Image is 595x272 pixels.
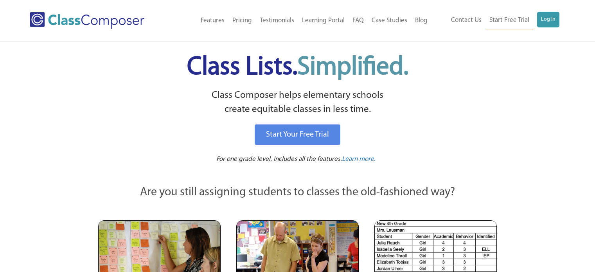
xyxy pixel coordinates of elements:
span: Learn more. [342,156,376,162]
a: Testimonials [256,12,298,29]
nav: Header Menu [431,12,559,29]
a: Learning Portal [298,12,349,29]
p: Class Composer helps elementary schools create equitable classes in less time. [97,88,498,117]
a: Pricing [228,12,256,29]
a: Learn more. [342,155,376,164]
a: Features [197,12,228,29]
p: Are you still assigning students to classes the old-fashioned way? [98,184,497,201]
a: Start Your Free Trial [255,124,340,145]
a: FAQ [349,12,368,29]
a: Start Free Trial [485,12,533,29]
span: Simplified. [297,55,408,80]
span: Start Your Free Trial [266,131,329,139]
img: Class Composer [30,12,144,29]
a: Log In [537,12,559,27]
nav: Header Menu [169,12,431,29]
a: Case Studies [368,12,411,29]
span: For one grade level. Includes all the features. [216,156,342,162]
span: Class Lists. [187,55,408,80]
a: Blog [411,12,431,29]
a: Contact Us [447,12,485,29]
